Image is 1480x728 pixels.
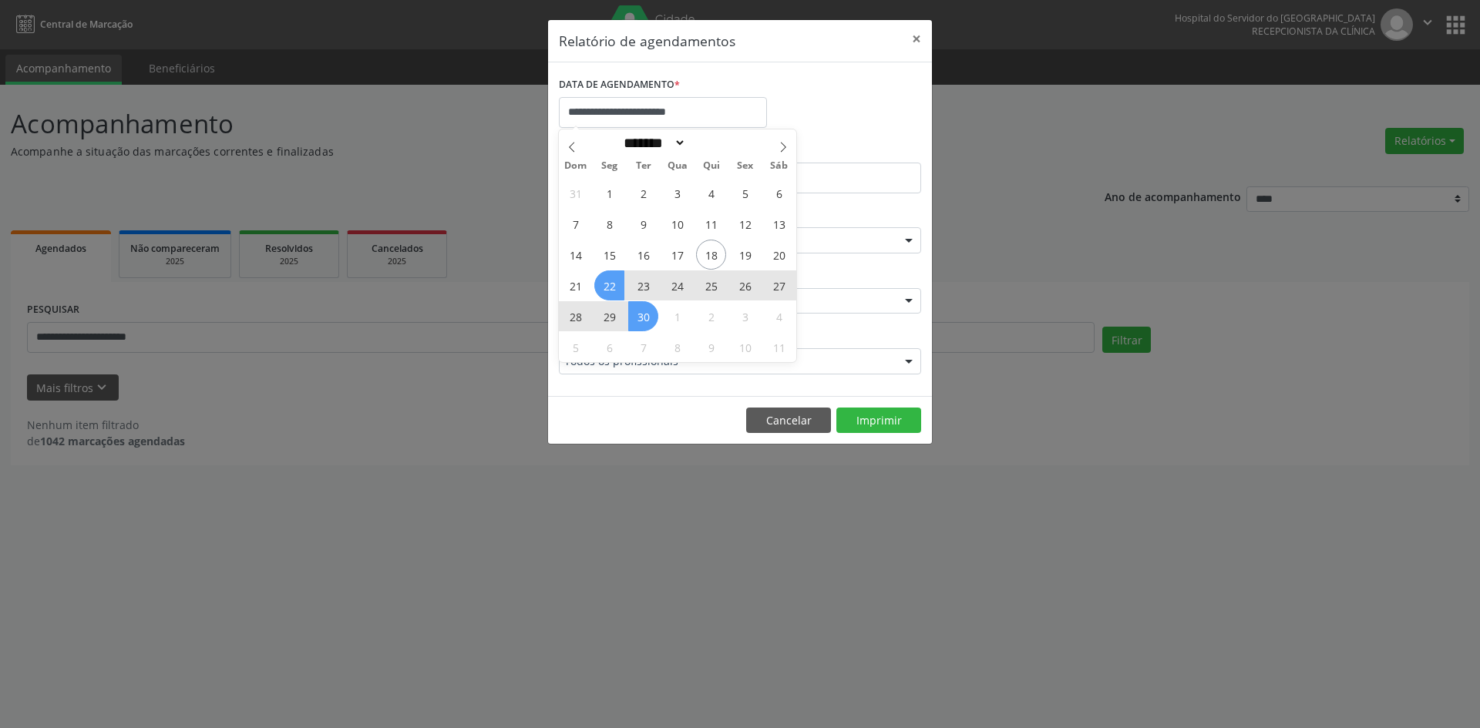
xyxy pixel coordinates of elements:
span: Outubro 3, 2025 [730,301,760,331]
span: Ter [627,161,661,171]
span: Setembro 8, 2025 [594,209,624,239]
span: Setembro 22, 2025 [594,270,624,300]
span: Setembro 1, 2025 [594,178,624,208]
span: Setembro 23, 2025 [628,270,658,300]
span: Outubro 10, 2025 [730,332,760,362]
span: Setembro 29, 2025 [594,301,624,331]
span: Outubro 5, 2025 [560,332,590,362]
span: Outubro 8, 2025 [662,332,692,362]
span: Setembro 17, 2025 [662,240,692,270]
label: DATA DE AGENDAMENTO [559,73,680,97]
span: Outubro 9, 2025 [696,332,726,362]
span: Outubro 4, 2025 [764,301,794,331]
span: Setembro 28, 2025 [560,301,590,331]
span: Setembro 2, 2025 [628,178,658,208]
input: Year [686,135,737,151]
span: Outubro 2, 2025 [696,301,726,331]
span: Seg [593,161,627,171]
span: Setembro 18, 2025 [696,240,726,270]
span: Setembro 5, 2025 [730,178,760,208]
span: Setembro 24, 2025 [662,270,692,300]
span: Setembro 10, 2025 [662,209,692,239]
span: Outubro 7, 2025 [628,332,658,362]
span: Setembro 13, 2025 [764,209,794,239]
span: Dom [559,161,593,171]
span: Outubro 1, 2025 [662,301,692,331]
span: Setembro 25, 2025 [696,270,726,300]
button: Imprimir [836,408,921,434]
span: Sex [728,161,762,171]
span: Setembro 14, 2025 [560,240,590,270]
span: Setembro 4, 2025 [696,178,726,208]
span: Qui [695,161,728,171]
button: Cancelar [746,408,831,434]
select: Month [618,135,686,151]
span: Setembro 12, 2025 [730,209,760,239]
h5: Relatório de agendamentos [559,31,735,51]
span: Sáb [762,161,796,171]
span: Setembro 9, 2025 [628,209,658,239]
label: ATÉ [744,139,921,163]
span: Setembro 19, 2025 [730,240,760,270]
span: Setembro 3, 2025 [662,178,692,208]
span: Setembro 21, 2025 [560,270,590,300]
span: Setembro 26, 2025 [730,270,760,300]
span: Qua [661,161,695,171]
span: Setembro 7, 2025 [560,209,590,239]
span: Outubro 11, 2025 [764,332,794,362]
span: Agosto 31, 2025 [560,178,590,208]
span: Setembro 20, 2025 [764,240,794,270]
span: Setembro 30, 2025 [628,301,658,331]
span: Setembro 11, 2025 [696,209,726,239]
span: Setembro 6, 2025 [764,178,794,208]
button: Close [901,20,932,58]
span: Setembro 16, 2025 [628,240,658,270]
span: Setembro 15, 2025 [594,240,624,270]
span: Setembro 27, 2025 [764,270,794,300]
span: Outubro 6, 2025 [594,332,624,362]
